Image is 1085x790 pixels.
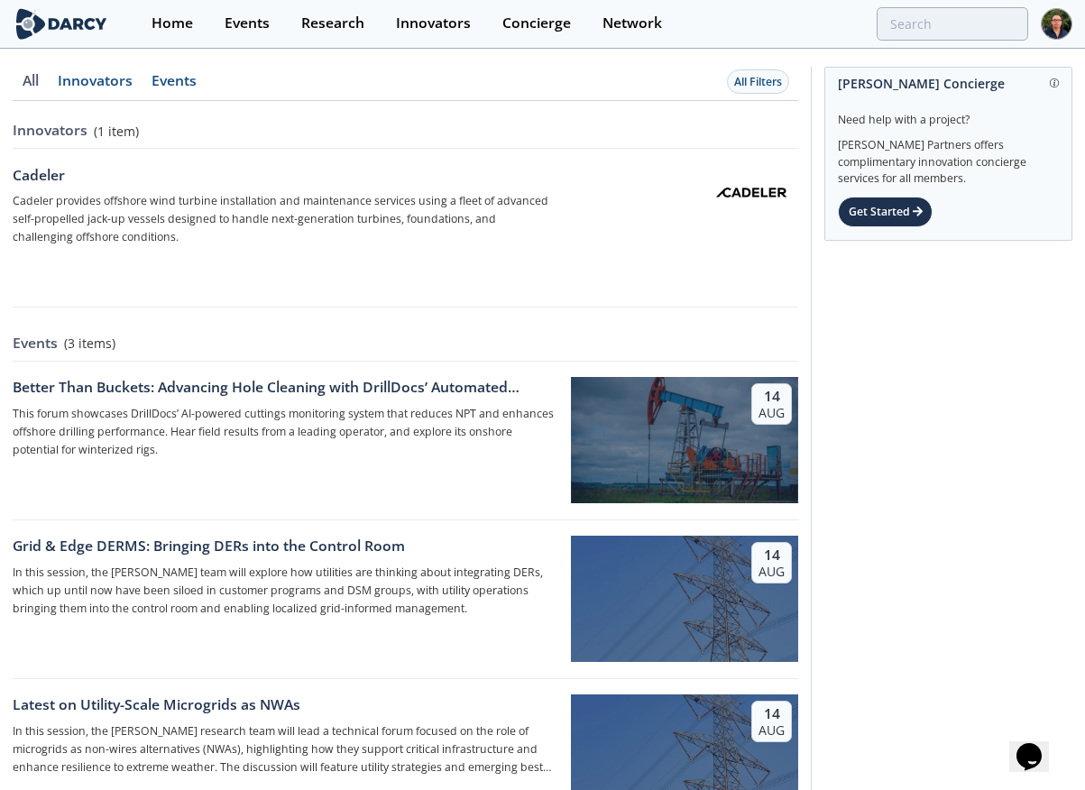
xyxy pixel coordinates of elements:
p: In this session, the [PERSON_NAME] research team will lead a technical forum focused on the role ... [13,722,558,776]
div: 14 [759,705,785,723]
span: ( 3 items ) [64,334,115,353]
p: This forum showcases DrillDocs’ AI-powered cuttings monitoring system that reduces NPT and enhanc... [13,405,558,459]
div: [PERSON_NAME] Partners offers complimentary innovation concierge services for all members. [838,128,1059,188]
div: Better Than Buckets: Advancing Hole Cleaning with DrillDocs’ Automated Cuttings Monitoring [13,377,558,399]
a: Better Than Buckets: Advancing Hole Cleaning with DrillDocs’ Automated Cuttings Monitoring This f... [13,362,798,520]
div: Aug [759,564,785,580]
div: Aug [759,405,785,421]
h3: Events [13,333,58,354]
div: Get Started [838,197,933,227]
div: Research [301,16,364,31]
div: 14 [759,547,785,565]
img: Profile [1041,8,1072,40]
a: Events [142,74,206,101]
p: Cadeler provides offshore wind turbine installation and maintenance services using a fleet of adv... [13,192,558,246]
h3: Innovators [13,120,87,142]
span: ( 1 item ) [94,122,139,141]
a: Cadeler Cadeler provides offshore wind turbine installation and maintenance services using a flee... [13,149,798,308]
div: Need help with a project? [838,99,1059,128]
iframe: chat widget [1009,718,1067,772]
p: In this session, the [PERSON_NAME] team will explore how utilities are thinking about integrating... [13,564,558,618]
button: All Filters [727,69,789,94]
div: Grid & Edge DERMS: Bringing DERs into the Control Room [13,536,558,557]
img: logo-wide.svg [13,8,110,40]
div: Innovators [396,16,471,31]
img: information.svg [1050,78,1060,88]
a: Grid & Edge DERMS: Bringing DERs into the Control Room In this session, the [PERSON_NAME] team wi... [13,520,798,679]
div: Concierge [502,16,571,31]
input: Advanced Search [877,7,1028,41]
div: All Filters [734,74,782,90]
div: Events [225,16,270,31]
div: 14 [759,388,785,406]
img: Cadeler [707,168,795,217]
a: Innovators [48,74,142,101]
div: Home [152,16,193,31]
div: Cadeler [13,165,558,187]
div: Latest on Utility-Scale Microgrids as NWAs [13,694,558,716]
div: [PERSON_NAME] Concierge [838,68,1059,99]
div: Aug [759,722,785,739]
a: All [13,74,48,101]
div: Network [602,16,662,31]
